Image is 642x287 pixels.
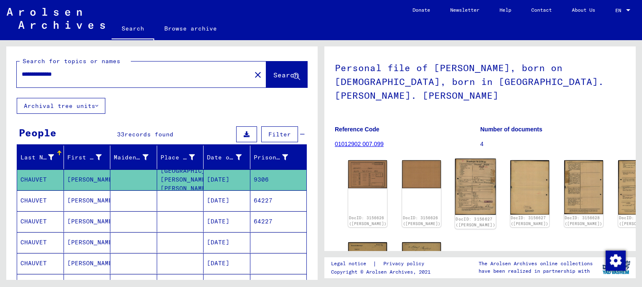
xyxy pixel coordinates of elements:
button: Archival tree units [17,98,105,114]
div: Last Name [20,153,54,162]
mat-cell: [GEOGRAPHIC_DATA]. [PERSON_NAME]. [PERSON_NAME] [157,169,204,190]
span: EN [615,8,624,13]
mat-header-cell: Date of Birth [204,146,250,169]
mat-cell: [DATE] [204,190,250,211]
a: DocID: 3156627 ([PERSON_NAME]) [456,217,496,228]
mat-cell: [PERSON_NAME] [64,190,111,211]
mat-cell: CHAUVET [17,253,64,274]
img: 002.jpg [402,160,441,188]
img: Change consent [606,251,626,271]
mat-cell: [DATE] [204,211,250,232]
button: Search [266,61,307,87]
mat-cell: [DATE] [204,253,250,274]
mat-icon: close [253,70,263,80]
div: Date of Birth [207,151,252,164]
a: Search [112,18,154,40]
button: Clear [250,66,266,83]
a: Browse archive [154,18,227,38]
div: | [331,259,434,268]
img: yv_logo.png [601,257,632,278]
div: Date of Birth [207,153,242,162]
img: 001.jpg [455,159,496,215]
mat-cell: CHAUVET [17,190,64,211]
div: Prisoner # [254,153,288,162]
div: First Name [67,153,102,162]
mat-header-cell: Maiden Name [110,146,157,169]
div: Last Name [20,151,64,164]
div: Maiden Name [114,151,159,164]
mat-cell: CHAUVET [17,232,64,253]
span: 33 [117,131,125,138]
span: Filter [268,131,291,138]
mat-header-cell: Prisoner # [250,146,307,169]
a: 01012902 007.099 [335,141,384,147]
div: Prisoner # [254,151,299,164]
div: Place of Birth [160,153,195,162]
a: DocID: 3156627 ([PERSON_NAME]) [511,215,548,226]
b: Reference Code [335,126,380,133]
p: have been realized in partnership with [479,267,593,275]
mat-cell: [DATE] [204,169,250,190]
div: Change consent [605,250,625,270]
img: 001.jpg [564,160,603,214]
mat-cell: [PERSON_NAME] [64,169,111,190]
b: Number of documents [480,126,543,133]
h1: Personal file of [PERSON_NAME], born on [DEMOGRAPHIC_DATA], born in [GEOGRAPHIC_DATA]. [PERSON_NA... [335,49,625,113]
a: DocID: 3156628 ([PERSON_NAME]) [565,215,602,226]
mat-cell: 9306 [250,169,307,190]
span: records found [125,131,173,138]
mat-cell: CHAUVET [17,169,64,190]
div: Place of Birth [160,151,206,164]
a: DocID: 3156626 ([PERSON_NAME]) [349,215,387,226]
div: First Name [67,151,112,164]
div: Maiden Name [114,153,148,162]
mat-cell: [DATE] [204,232,250,253]
mat-label: Search for topics or names [23,57,120,65]
mat-cell: 64227 [250,190,307,211]
mat-cell: [PERSON_NAME] [64,232,111,253]
div: People [19,125,56,140]
a: Privacy policy [377,259,434,268]
mat-header-cell: Place of Birth [157,146,204,169]
mat-header-cell: First Name [64,146,111,169]
img: Arolsen_neg.svg [7,8,105,29]
p: The Arolsen Archives online collections [479,260,593,267]
a: DocID: 3156626 ([PERSON_NAME]) [403,215,441,226]
mat-cell: 64227 [250,211,307,232]
p: 4 [480,140,625,149]
img: 002.jpg [510,160,549,214]
span: Search [273,71,298,79]
mat-cell: [PERSON_NAME] [64,253,111,274]
a: Legal notice [331,259,373,268]
button: Filter [261,126,298,142]
img: 001.jpg [348,160,387,188]
mat-header-cell: Last Name [17,146,64,169]
p: Copyright © Arolsen Archives, 2021 [331,268,434,276]
mat-cell: CHAUVET [17,211,64,232]
mat-cell: [PERSON_NAME] [64,211,111,232]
